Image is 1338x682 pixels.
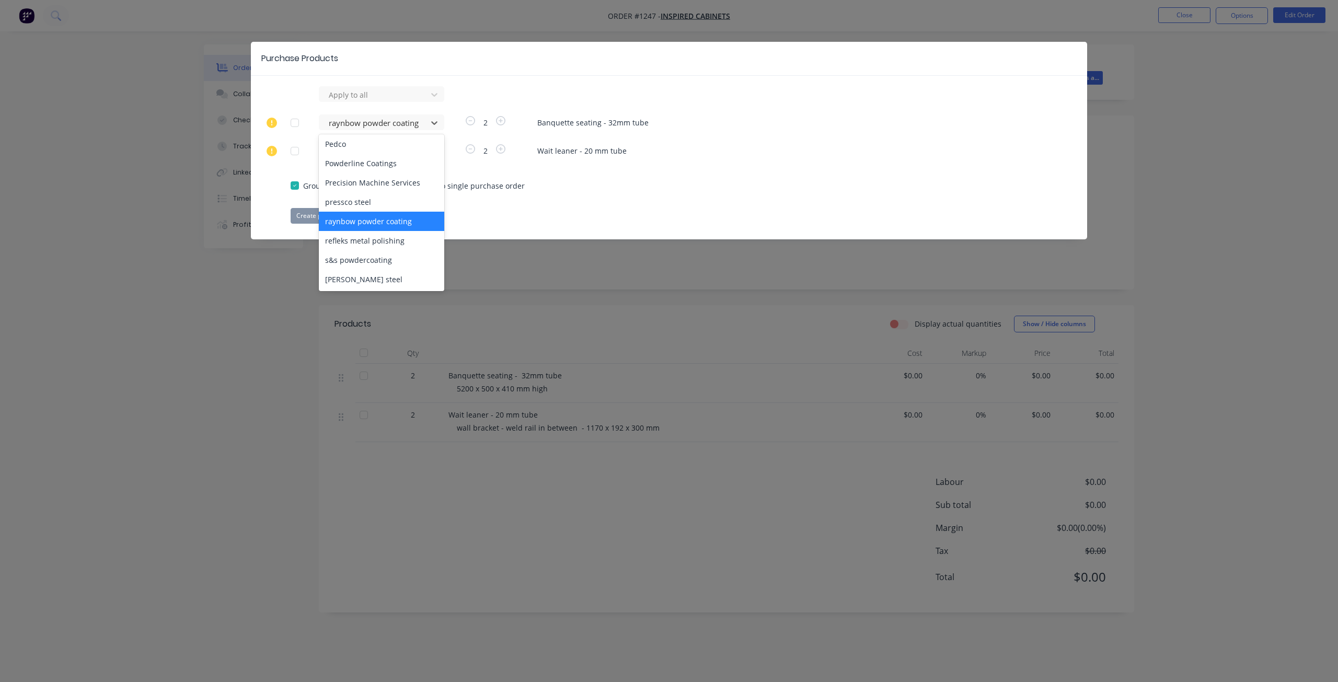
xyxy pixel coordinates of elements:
div: sky maze [319,289,444,308]
button: Create purchase(s) [291,208,358,224]
div: refleks metal polishing [319,231,444,250]
div: Powderline Coatings [319,154,444,173]
span: Wait leaner - 20 mm tube [537,145,1047,156]
div: Precision Machine Services [319,173,444,192]
div: Purchase Products [261,52,338,65]
div: Pedco [319,134,444,154]
div: pressco steel [319,192,444,212]
span: Banquette seating - 32mm tube [537,117,1047,128]
span: 2 [477,117,494,128]
div: s&s powdercoating [319,250,444,270]
div: [PERSON_NAME] steel [319,270,444,289]
div: raynbow powder coating [319,212,444,231]
span: 2 [477,145,494,156]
